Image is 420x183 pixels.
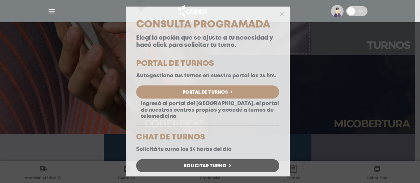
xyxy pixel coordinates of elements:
[136,134,279,141] h5: CHAT DE TURNOS
[136,60,279,68] h5: PORTAL DE TURNOS
[182,90,228,95] span: Portal de Turnos
[136,35,279,49] p: Elegí la opción que se ajuste a tu necesidad y hacé click para solicitar tu turno.
[136,20,270,29] span: Consulta Programada
[184,164,226,168] span: Solicitar Turno
[136,101,279,119] p: Ingresá al portal del [GEOGRAPHIC_DATA], el portal de nuestros centros propios y accedé a turnos ...
[136,146,279,153] p: Solicitá tu turno las 24 horas del día
[136,85,279,99] a: Portal de Turnos
[136,73,279,79] p: Autogestiona tus turnos en nuestro portal las 24 hrs.
[136,159,279,172] a: Solicitar Turno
